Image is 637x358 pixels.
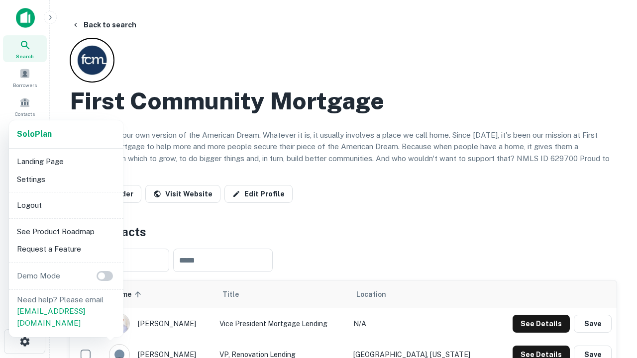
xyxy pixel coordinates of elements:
li: Settings [13,171,119,188]
li: Landing Page [13,153,119,171]
li: See Product Roadmap [13,223,119,241]
iframe: Chat Widget [587,247,637,294]
li: Logout [13,196,119,214]
p: Demo Mode [13,270,64,282]
li: Request a Feature [13,240,119,258]
a: [EMAIL_ADDRESS][DOMAIN_NAME] [17,307,85,327]
strong: Solo Plan [17,129,52,139]
a: SoloPlan [17,128,52,140]
p: Need help? Please email [17,294,115,329]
